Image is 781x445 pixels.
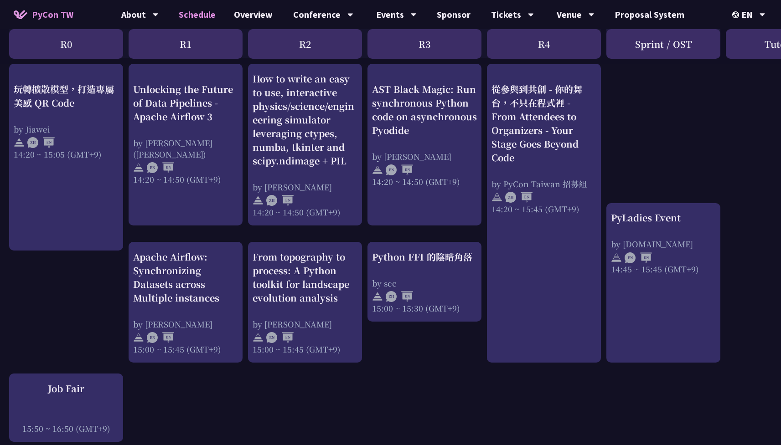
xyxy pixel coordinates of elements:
[491,72,596,355] a: 從參與到共創 - 你的舞台，不只在程式裡 - From Attendees to Organizers - Your Stage Goes Beyond Code by PyCon Taiwan...
[253,72,357,218] a: How to write an easy to use, interactive physics/science/engineering simulator leveraging ctypes,...
[133,250,238,355] a: Apache Airflow: Synchronizing Datasets across Multiple instances by [PERSON_NAME] 15:00 ~ 15:45 (...
[487,29,601,59] div: R4
[147,332,174,343] img: ENEN.5a408d1.svg
[372,250,477,314] a: Python FFI 的陰暗角落 by scc 15:00 ~ 15:30 (GMT+9)
[491,192,502,203] img: svg+xml;base64,PHN2ZyB4bWxucz0iaHR0cDovL3d3dy53My5vcmcvMjAwMC9zdmciIHdpZHRoPSIyNCIgaGVpZ2h0PSIyNC...
[253,250,357,305] div: From topography to process: A Python toolkit for landscape evolution analysis
[732,11,741,18] img: Locale Icon
[253,250,357,355] a: From topography to process: A Python toolkit for landscape evolution analysis by [PERSON_NAME] 15...
[372,175,477,187] div: 14:20 ~ 14:50 (GMT+9)
[372,302,477,314] div: 15:00 ~ 15:30 (GMT+9)
[372,250,477,264] div: Python FFI 的陰暗角落
[253,181,357,193] div: by [PERSON_NAME]
[266,195,294,206] img: ZHEN.371966e.svg
[491,178,596,189] div: by PyCon Taiwan 招募組
[611,211,716,354] a: PyLadies Event by [DOMAIN_NAME] 14:45 ~ 15:45 (GMT+9)
[253,332,264,343] img: svg+xml;base64,PHN2ZyB4bWxucz0iaHR0cDovL3d3dy53My5vcmcvMjAwMC9zdmciIHdpZHRoPSIyNCIgaGVpZ2h0PSIyNC...
[625,252,652,263] img: ENEN.5a408d1.svg
[372,150,477,162] div: by [PERSON_NAME]
[133,72,238,218] a: Unlocking the Future of Data Pipelines - Apache Airflow 3 by [PERSON_NAME] ([PERSON_NAME]) 14:20 ...
[14,82,119,109] div: 玩轉擴散模型，打造專屬美感 QR Code
[14,137,25,148] img: svg+xml;base64,PHN2ZyB4bWxucz0iaHR0cDovL3d3dy53My5vcmcvMjAwMC9zdmciIHdpZHRoPSIyNCIgaGVpZ2h0PSIyNC...
[133,82,238,123] div: Unlocking the Future of Data Pipelines - Apache Airflow 3
[253,318,357,330] div: by [PERSON_NAME]
[386,164,413,175] img: ENEN.5a408d1.svg
[491,203,596,214] div: 14:20 ~ 15:45 (GMT+9)
[133,318,238,330] div: by [PERSON_NAME]
[14,382,119,395] div: Job Fair
[606,29,720,59] div: Sprint / OST
[372,277,477,289] div: by scc
[386,291,413,302] img: ZHEN.371966e.svg
[253,72,357,168] div: How to write an easy to use, interactive physics/science/engineering simulator leveraging ctypes,...
[372,82,477,137] div: AST Black Magic: Run synchronous Python code on asynchronous Pyodide
[253,206,357,218] div: 14:20 ~ 14:50 (GMT+9)
[367,29,481,59] div: R3
[611,252,622,263] img: svg+xml;base64,PHN2ZyB4bWxucz0iaHR0cDovL3d3dy53My5vcmcvMjAwMC9zdmciIHdpZHRoPSIyNCIgaGVpZ2h0PSIyNC...
[248,29,362,59] div: R2
[14,423,119,434] div: 15:50 ~ 16:50 (GMT+9)
[5,3,83,26] a: PyCon TW
[372,72,477,218] a: AST Black Magic: Run synchronous Python code on asynchronous Pyodide by [PERSON_NAME] 14:20 ~ 14:...
[611,211,716,225] div: PyLadies Event
[14,148,119,159] div: 14:20 ~ 15:05 (GMT+9)
[611,238,716,250] div: by [DOMAIN_NAME]
[491,82,596,164] div: 從參與到共創 - 你的舞台，不只在程式裡 - From Attendees to Organizers - Your Stage Goes Beyond Code
[611,263,716,275] div: 14:45 ~ 15:45 (GMT+9)
[133,137,238,159] div: by [PERSON_NAME] ([PERSON_NAME])
[129,29,243,59] div: R1
[9,29,123,59] div: R0
[253,195,264,206] img: svg+xml;base64,PHN2ZyB4bWxucz0iaHR0cDovL3d3dy53My5vcmcvMjAwMC9zdmciIHdpZHRoPSIyNCIgaGVpZ2h0PSIyNC...
[505,192,533,203] img: ZHEN.371966e.svg
[372,291,383,302] img: svg+xml;base64,PHN2ZyB4bWxucz0iaHR0cDovL3d3dy53My5vcmcvMjAwMC9zdmciIHdpZHRoPSIyNCIgaGVpZ2h0PSIyNC...
[372,164,383,175] img: svg+xml;base64,PHN2ZyB4bWxucz0iaHR0cDovL3d3dy53My5vcmcvMjAwMC9zdmciIHdpZHRoPSIyNCIgaGVpZ2h0PSIyNC...
[133,250,238,305] div: Apache Airflow: Synchronizing Datasets across Multiple instances
[253,343,357,355] div: 15:00 ~ 15:45 (GMT+9)
[32,8,73,21] span: PyCon TW
[133,173,238,184] div: 14:20 ~ 14:50 (GMT+9)
[14,72,119,243] a: 玩轉擴散模型，打造專屬美感 QR Code by Jiawei 14:20 ~ 15:05 (GMT+9)
[133,162,144,173] img: svg+xml;base64,PHN2ZyB4bWxucz0iaHR0cDovL3d3dy53My5vcmcvMjAwMC9zdmciIHdpZHRoPSIyNCIgaGVpZ2h0PSIyNC...
[14,10,27,19] img: Home icon of PyCon TW 2025
[14,123,119,134] div: by Jiawei
[266,332,294,343] img: ENEN.5a408d1.svg
[133,343,238,355] div: 15:00 ~ 15:45 (GMT+9)
[147,162,174,173] img: ENEN.5a408d1.svg
[27,137,55,148] img: ZHEN.371966e.svg
[133,332,144,343] img: svg+xml;base64,PHN2ZyB4bWxucz0iaHR0cDovL3d3dy53My5vcmcvMjAwMC9zdmciIHdpZHRoPSIyNCIgaGVpZ2h0PSIyNC...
